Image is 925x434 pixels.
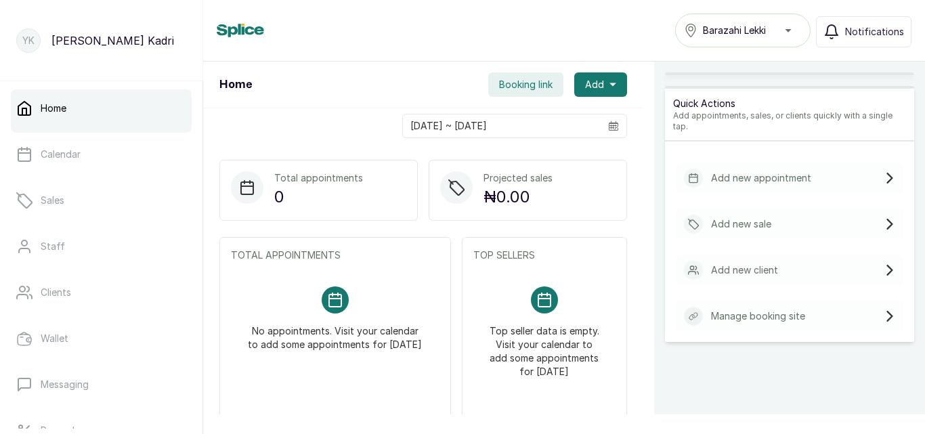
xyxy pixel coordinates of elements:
a: Home [11,89,192,127]
p: TOP SELLERS [473,248,616,262]
button: Notifications [816,16,911,47]
a: Messaging [11,366,192,404]
p: Manage booking site [711,309,805,323]
a: Clients [11,274,192,311]
h1: Home [219,77,252,93]
p: Projected sales [483,171,553,185]
span: Add [585,78,604,91]
button: Booking link [488,72,563,97]
p: ₦0.00 [483,185,553,209]
p: 0 [274,185,363,209]
p: Add new sale [711,217,771,231]
a: Staff [11,227,192,265]
span: Barazahi Lekki [703,24,766,37]
button: Add [574,72,627,97]
p: No appointments. Visit your calendar to add some appointments for [DATE] [247,313,423,351]
p: Quick Actions [673,97,906,110]
p: Sales [41,194,64,207]
a: Calendar [11,135,192,173]
p: Add new client [711,263,778,277]
p: Messaging [41,378,89,391]
p: Calendar [41,148,81,161]
p: Top seller data is empty. Visit your calendar to add some appointments for [DATE] [490,313,599,378]
svg: calendar [609,121,618,131]
p: Wallet [41,332,68,345]
p: Add appointments, sales, or clients quickly with a single tap. [673,110,906,132]
p: [PERSON_NAME] Kadri [51,32,174,49]
p: Staff [41,240,65,253]
span: Notifications [845,25,904,39]
input: Select date [403,114,601,137]
p: YK [22,34,35,47]
p: TOTAL APPOINTMENTS [231,248,439,262]
p: Total appointments [274,171,363,185]
a: Sales [11,181,192,219]
button: Barazahi Lekki [675,14,811,47]
span: Booking link [499,78,553,91]
p: Clients [41,286,71,299]
p: Home [41,102,66,115]
p: Add new appointment [711,171,811,185]
a: Wallet [11,320,192,357]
